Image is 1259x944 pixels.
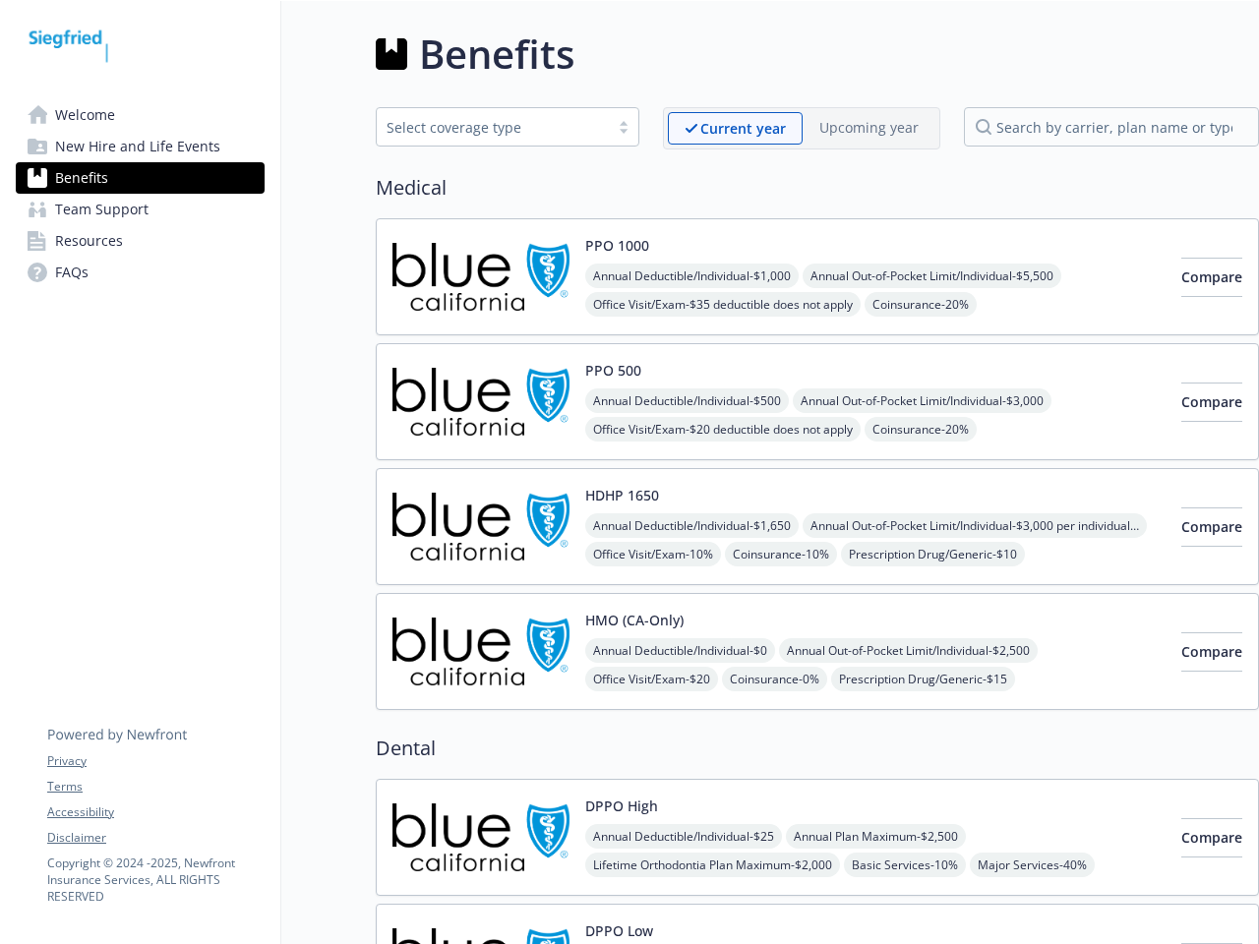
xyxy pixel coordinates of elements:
[16,131,265,162] a: New Hire and Life Events
[585,920,653,941] button: DPPO Low
[585,824,782,849] span: Annual Deductible/Individual - $25
[865,292,977,317] span: Coinsurance - 20%
[392,796,570,879] img: Blue Shield of California carrier logo
[1181,642,1242,661] span: Compare
[1181,258,1242,297] button: Compare
[819,117,919,138] p: Upcoming year
[803,513,1147,538] span: Annual Out-of-Pocket Limit/Individual - $3,000 per individual / $3,500 per family member
[585,264,799,288] span: Annual Deductible/Individual - $1,000
[585,853,840,877] span: Lifetime Orthodontia Plan Maximum - $2,000
[387,117,599,138] div: Select coverage type
[803,264,1061,288] span: Annual Out-of-Pocket Limit/Individual - $5,500
[392,485,570,568] img: Blue Shield of California carrier logo
[585,417,861,442] span: Office Visit/Exam - $20 deductible does not apply
[970,853,1095,877] span: Major Services - 40%
[700,118,786,139] p: Current year
[585,235,649,256] button: PPO 1000
[16,99,265,131] a: Welcome
[16,257,265,288] a: FAQs
[585,513,799,538] span: Annual Deductible/Individual - $1,650
[1181,267,1242,286] span: Compare
[1181,507,1242,547] button: Compare
[585,388,789,413] span: Annual Deductible/Individual - $500
[47,752,264,770] a: Privacy
[55,131,220,162] span: New Hire and Life Events
[722,667,827,691] span: Coinsurance - 0%
[585,542,721,566] span: Office Visit/Exam - 10%
[419,25,574,84] h1: Benefits
[47,855,264,905] p: Copyright © 2024 - 2025 , Newfront Insurance Services, ALL RIGHTS RESERVED
[55,257,89,288] span: FAQs
[376,173,1259,203] h2: Medical
[55,225,123,257] span: Resources
[16,194,265,225] a: Team Support
[47,778,264,796] a: Terms
[392,610,570,693] img: Blue Shield of California carrier logo
[1181,818,1242,857] button: Compare
[725,542,837,566] span: Coinsurance - 10%
[841,542,1025,566] span: Prescription Drug/Generic - $10
[865,417,977,442] span: Coinsurance - 20%
[55,162,108,194] span: Benefits
[16,225,265,257] a: Resources
[779,638,1038,663] span: Annual Out-of-Pocket Limit/Individual - $2,500
[585,292,861,317] span: Office Visit/Exam - $35 deductible does not apply
[585,610,684,630] button: HMO (CA-Only)
[585,667,718,691] span: Office Visit/Exam - $20
[585,796,658,816] button: DPPO High
[803,112,935,145] span: Upcoming year
[1181,632,1242,672] button: Compare
[585,360,641,381] button: PPO 500
[585,485,659,505] button: HDHP 1650
[376,734,1259,763] h2: Dental
[392,360,570,443] img: Blue Shield of California carrier logo
[585,638,775,663] span: Annual Deductible/Individual - $0
[964,107,1259,147] input: search by carrier, plan name or type
[1181,392,1242,411] span: Compare
[831,667,1015,691] span: Prescription Drug/Generic - $15
[844,853,966,877] span: Basic Services - 10%
[1181,828,1242,847] span: Compare
[47,803,264,821] a: Accessibility
[47,829,264,847] a: Disclaimer
[1181,517,1242,536] span: Compare
[16,162,265,194] a: Benefits
[786,824,966,849] span: Annual Plan Maximum - $2,500
[55,99,115,131] span: Welcome
[392,235,570,319] img: Blue Shield of California carrier logo
[1181,383,1242,422] button: Compare
[793,388,1051,413] span: Annual Out-of-Pocket Limit/Individual - $3,000
[55,194,149,225] span: Team Support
